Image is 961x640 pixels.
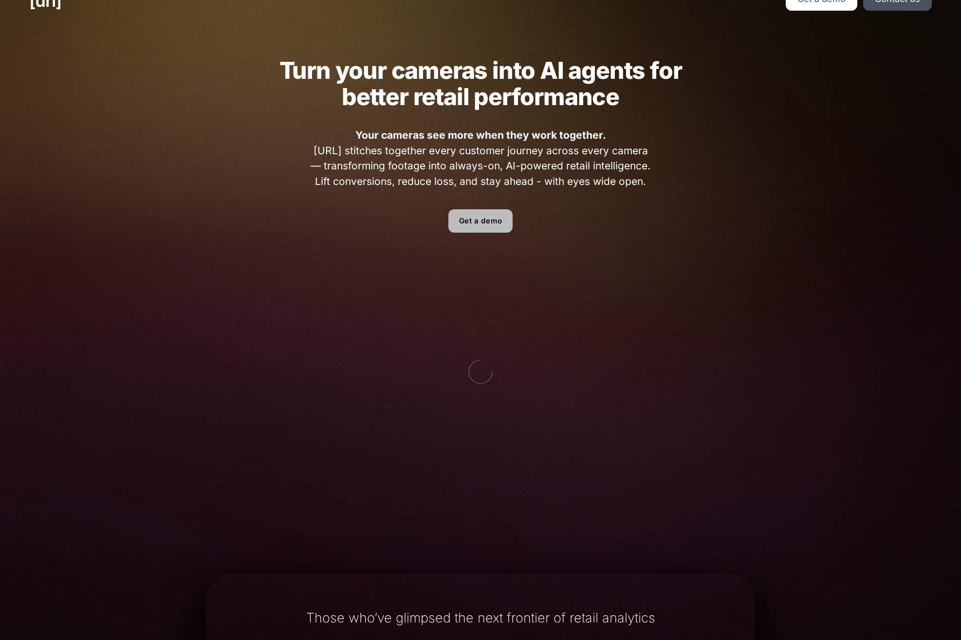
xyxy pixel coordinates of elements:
[448,209,513,233] a: Get a demo
[260,57,701,110] h2: Turn your cameras into AI agents for better retail performance
[308,128,654,189] span: [URL] stitches together every customer journey across every camera — transforming footage into al...
[235,611,726,625] h1: Those who’ve glimpsed the next frontier of retail analytics
[355,129,606,141] strong: Your cameras see more when they work together.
